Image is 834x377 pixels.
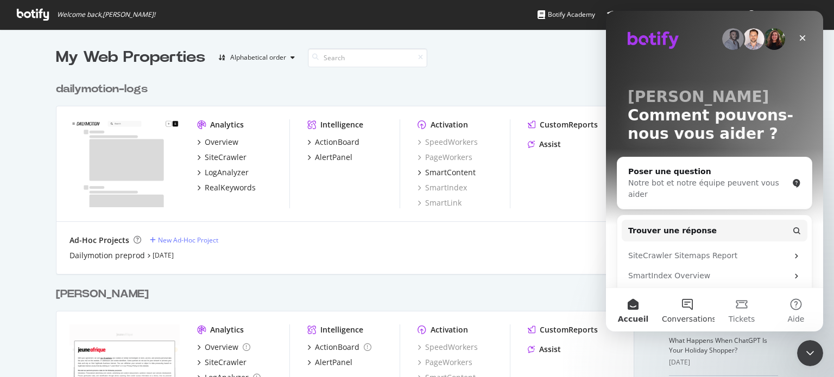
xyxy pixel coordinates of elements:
div: ActionBoard [315,137,359,148]
div: Activation [431,324,468,335]
div: AlertPanel [315,357,352,368]
div: AlertPanel [315,152,352,163]
div: LogAnalyzer [205,167,249,178]
button: Alphabetical order [214,49,299,66]
a: SmartLink [418,197,462,208]
div: SmartContent [425,167,476,178]
div: My Web Properties [56,47,205,68]
a: [DATE] [153,251,174,260]
div: Assist [539,139,561,150]
div: Organizations [683,9,738,20]
div: New Ad-Hoc Project [158,235,218,245]
input: Search [308,48,427,67]
a: Overview [197,137,238,148]
a: Dailymotion preprod [69,250,145,261]
a: Assist [528,139,561,150]
a: What Happens When ChatGPT Is Your Holiday Shopper? [669,336,767,355]
div: [DATE] [669,357,778,367]
a: [PERSON_NAME] [56,286,153,302]
div: RealKeywords [205,182,256,193]
a: dailymotion-logs [56,81,152,97]
a: Assist [528,344,561,355]
iframe: Intercom live chat [797,340,823,366]
div: Intelligence [320,119,363,130]
a: SiteCrawler [197,357,247,368]
a: New Ad-Hoc Project [150,235,218,245]
div: Intelligence [320,324,363,335]
div: CustomReports [540,324,598,335]
div: SiteCrawler [205,152,247,163]
a: SmartIndex [418,182,467,193]
div: Analytics [210,119,244,130]
a: PageWorkers [418,152,472,163]
a: SpeedWorkers [418,342,478,353]
a: Overview [197,342,250,353]
div: Overview [205,342,238,353]
a: ActionBoard [307,137,359,148]
div: Activation [431,119,468,130]
a: ActionBoard [307,342,371,353]
iframe: Intercom live chat [606,11,823,331]
span: frederic Devigne [760,10,811,19]
button: [PERSON_NAME] [738,6,829,23]
a: RealKeywords [197,182,256,193]
div: Analytics [210,324,244,335]
a: CustomReports [528,324,598,335]
a: SpeedWorkers [418,137,478,148]
div: dailymotion-logs [56,81,148,97]
a: SiteCrawler [197,152,247,163]
div: CustomReports [540,119,598,130]
div: Overview [205,137,238,148]
div: SiteCrawler [205,357,247,368]
div: Assist [539,344,561,355]
div: Knowledge Base [607,9,671,20]
a: AlertPanel [307,357,352,368]
div: Botify Academy [538,9,595,20]
a: PageWorkers [418,357,472,368]
a: LogAnalyzer [197,167,249,178]
a: AlertPanel [307,152,352,163]
a: SmartContent [418,167,476,178]
img: www.dailymotion.com [69,119,180,207]
div: Ad-Hoc Projects [69,235,129,246]
a: CustomReports [528,119,598,130]
div: ActionBoard [315,342,359,353]
div: Alphabetical order [230,54,286,61]
div: [PERSON_NAME] [56,286,149,302]
span: Welcome back, [PERSON_NAME] ! [57,10,155,19]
